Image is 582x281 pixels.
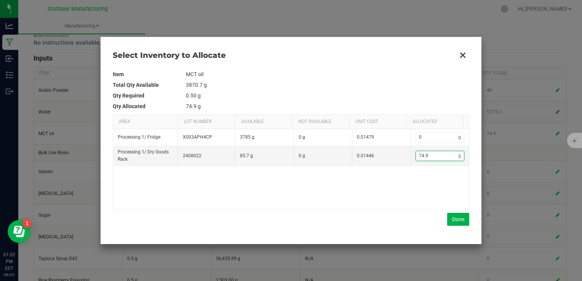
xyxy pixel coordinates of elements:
[352,145,411,166] td: 0.01446
[458,134,464,140] span: g
[352,129,411,145] td: 0.01479
[22,219,32,228] iframe: Resource center unread badge
[355,118,378,125] span: Unit Cost
[178,145,235,166] td: 2408022
[458,153,464,159] span: g
[235,129,294,145] td: 3785 g
[186,101,469,112] td: 74.9 g
[186,90,469,101] td: 0.50 g
[186,69,469,80] td: MCT oil
[113,101,186,112] th: Qty Allocated
[241,118,264,125] span: Available
[294,129,352,145] td: 0 g
[178,129,235,145] td: X003APH4CP
[298,118,331,125] span: Not Available
[113,69,186,80] th: Item
[113,50,455,61] span: Select Inventory to Allocate
[455,47,471,63] button: Close
[113,80,186,90] th: Total Qty Available
[113,90,186,101] th: Qty Required
[118,134,160,140] span: Processing 1 / Fridge
[119,118,130,125] span: Area
[118,149,169,162] span: Processing 1 / Dry Goods Rack
[447,213,469,226] button: Done
[186,80,469,90] td: 3870.7 g
[294,145,352,166] td: 0 g
[184,118,211,125] span: Lot Number
[8,220,30,243] iframe: Resource center
[113,115,469,209] div: Data table
[235,145,294,166] td: 85.7 g
[413,118,437,125] span: Allocated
